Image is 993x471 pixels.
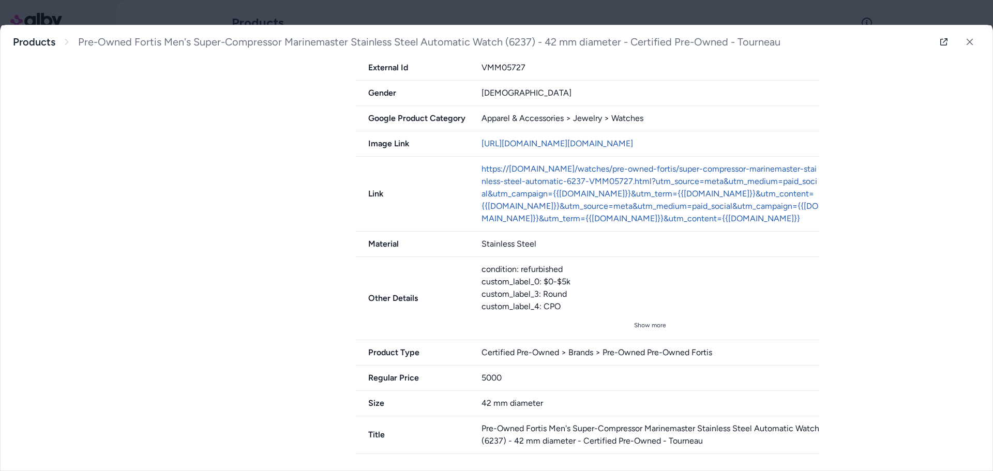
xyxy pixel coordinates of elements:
[356,188,469,200] span: Link
[482,139,633,148] a: [URL][DOMAIN_NAME][DOMAIN_NAME]
[78,36,780,49] span: Pre-Owned Fortis Men's Super-Compressor Marinemaster Stainless Steel Automatic Watch (6237) - 42 ...
[482,263,820,313] div: condition: refurbished custom_label_0: $0-$5k custom_label_3: Round custom_label_4: CPO
[13,36,780,49] nav: breadcrumb
[482,346,820,359] div: Certified Pre-Owned > Brands > Pre-Owned Pre-Owned Fortis
[13,36,55,49] a: Products
[356,429,469,441] span: Title
[356,372,469,384] span: Regular Price
[482,372,820,384] div: 5000
[356,138,469,150] span: Image Link
[356,292,469,305] span: Other Details
[356,112,469,125] span: Google Product Category
[482,62,820,74] div: VMM05727
[482,422,820,447] div: Pre-Owned Fortis Men's Super-Compressor Marinemaster Stainless Steel Automatic Watch (6237) - 42 ...
[482,238,820,250] div: Stainless Steel
[356,397,469,409] span: Size
[482,397,820,409] div: 42 mm diameter
[356,87,469,99] span: Gender
[356,346,469,359] span: Product Type
[356,238,469,250] span: Material
[482,317,820,333] button: Show more
[482,112,820,125] div: Apparel & Accessories > Jewelry > Watches
[356,62,469,74] span: External Id
[482,164,818,223] a: https://[DOMAIN_NAME]/watches/pre-owned-fortis/super-compressor-marinemaster-stainless-steel-auto...
[482,87,820,99] div: [DEMOGRAPHIC_DATA]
